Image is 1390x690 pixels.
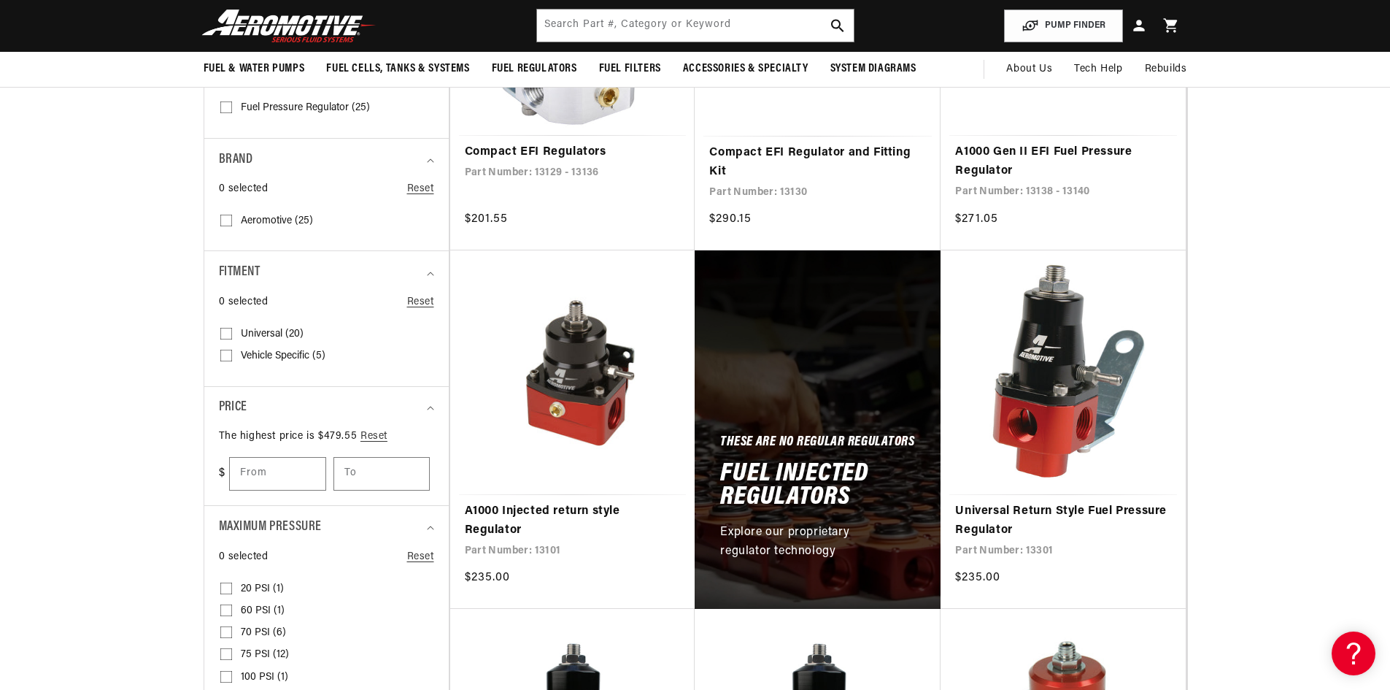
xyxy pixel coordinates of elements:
[720,524,899,561] p: Explore our proprietary regulator technology
[1004,9,1123,42] button: PUMP FINDER
[995,52,1063,87] a: About Us
[481,52,588,86] summary: Fuel Regulators
[241,626,286,640] span: 70 PSI (6)
[219,387,434,429] summary: Price
[241,215,313,228] span: Aeromotive (25)
[1074,61,1122,77] span: Tech Help
[819,52,927,86] summary: System Diagrams
[407,181,434,197] a: Reset
[219,398,247,418] span: Price
[465,502,681,540] a: A1000 Injected return style Regulator
[230,458,325,490] input: 0
[219,517,323,538] span: Maximum Pressure
[720,463,915,509] h2: Fuel Injected Regulators
[193,52,316,86] summary: Fuel & Water Pumps
[492,61,577,77] span: Fuel Regulators
[720,437,914,449] h5: These Are No Regular Regulators
[219,464,225,483] span: $
[407,549,434,565] a: Reset
[599,61,661,77] span: Fuel Filters
[241,671,288,684] span: 100 PSI (1)
[1134,52,1198,87] summary: Rebuilds
[1063,52,1133,87] summary: Tech Help
[219,262,260,283] span: Fitment
[955,502,1171,540] a: Universal Return Style Fuel Pressure Regulator
[315,52,480,86] summary: Fuel Cells, Tanks & Systems
[709,144,926,181] a: Compact EFI Regulator and Fitting Kit
[241,101,370,115] span: Fuel Pressure Regulator (25)
[537,9,854,42] input: Search by Part Number, Category or Keyword
[407,294,434,310] a: Reset
[219,139,434,182] summary: Brand (0 selected)
[1006,64,1052,74] span: About Us
[219,150,253,171] span: Brand
[219,251,434,294] summary: Fitment (0 selected)
[588,52,672,86] summary: Fuel Filters
[672,52,819,86] summary: Accessories & Specialty
[204,61,305,77] span: Fuel & Water Pumps
[219,506,434,549] summary: Maximum Pressure (0 selected)
[822,9,854,42] button: search button
[465,143,681,162] a: Compact EFI Regulators
[219,181,269,197] span: 0 selected
[334,458,430,490] input: 479.55
[219,549,269,565] span: 0 selected
[1145,61,1187,77] span: Rebuilds
[241,350,325,363] span: Vehicle Specific (5)
[241,328,304,341] span: Universal (20)
[360,429,387,445] a: Reset
[219,294,269,310] span: 0 selected
[198,9,380,43] img: Aeromotive
[241,583,284,596] span: 20 PSI (1)
[830,61,916,77] span: System Diagrams
[955,143,1171,180] a: A1000 Gen II EFI Fuel Pressure Regulator
[683,61,808,77] span: Accessories & Specialty
[241,605,285,618] span: 60 PSI (1)
[326,61,469,77] span: Fuel Cells, Tanks & Systems
[241,648,289,662] span: 75 PSI (12)
[219,431,358,442] span: The highest price is $479.55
